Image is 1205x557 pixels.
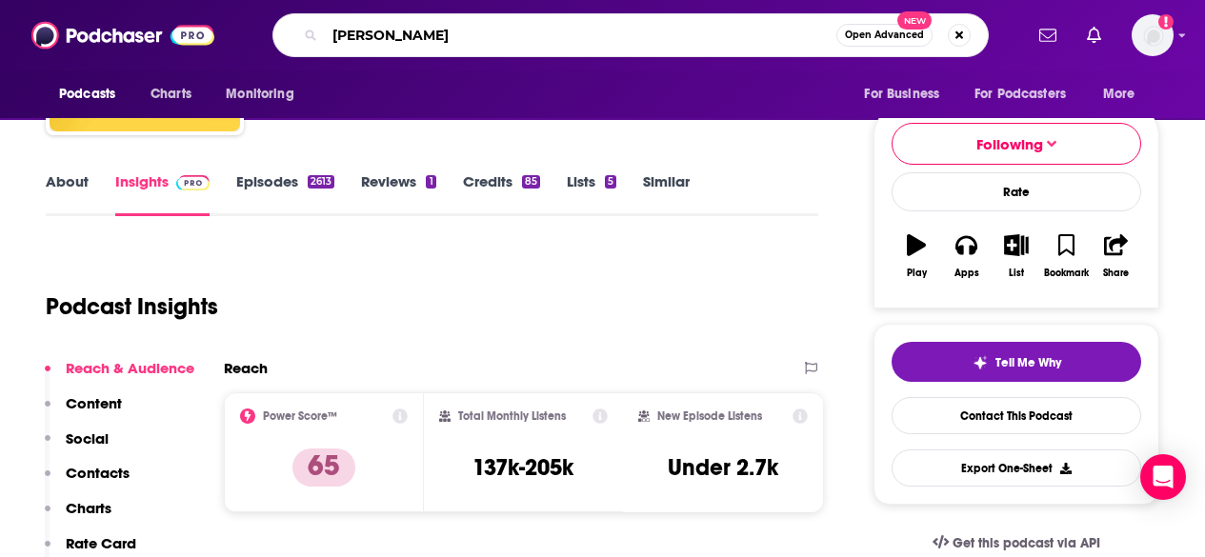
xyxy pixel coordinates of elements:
h2: New Episode Listens [657,409,762,423]
a: Show notifications dropdown [1079,19,1109,51]
button: Contacts [45,464,130,499]
div: 2613 [308,175,334,189]
img: User Profile [1132,14,1174,56]
a: Lists5 [567,172,616,216]
span: More [1103,81,1135,108]
button: Apps [941,222,991,290]
h2: Total Monthly Listens [458,409,566,423]
p: Content [66,394,122,412]
span: Tell Me Why [995,355,1061,370]
button: Following [892,123,1141,165]
button: Play [892,222,941,290]
img: tell me why sparkle [973,355,988,370]
a: Similar [643,172,690,216]
span: For Podcasters [974,81,1066,108]
h2: Reach [224,359,268,377]
a: InsightsPodchaser Pro [115,172,210,216]
div: List [1009,268,1024,279]
span: Charts [151,81,191,108]
div: Rate [892,172,1141,211]
span: Podcasts [59,81,115,108]
span: Get this podcast via API [953,535,1100,551]
button: Social [45,429,109,465]
button: open menu [851,76,963,112]
div: Bookmark [1044,268,1089,279]
div: Share [1103,268,1129,279]
span: For Business [864,81,939,108]
h1: Podcast Insights [46,292,218,321]
a: Reviews1 [361,172,435,216]
span: Following [976,135,1043,153]
img: Podchaser - Follow, Share and Rate Podcasts [31,17,214,53]
a: About [46,172,89,216]
button: Export One-Sheet [892,449,1141,487]
button: Share [1092,222,1141,290]
h3: Under 2.7k [668,453,778,482]
a: Credits85 [463,172,540,216]
button: open menu [1090,76,1159,112]
button: Show profile menu [1132,14,1174,56]
h2: Power Score™ [263,409,337,423]
button: Reach & Audience [45,359,194,394]
button: Bookmark [1041,222,1091,290]
div: 1 [426,175,435,189]
p: 65 [292,448,355,487]
p: Social [66,429,109,448]
div: Search podcasts, credits, & more... [272,13,989,57]
div: Play [907,268,927,279]
button: open menu [212,76,318,112]
input: Search podcasts, credits, & more... [325,20,836,50]
button: Charts [45,499,111,534]
button: tell me why sparkleTell Me Why [892,342,1141,382]
span: Monitoring [226,81,293,108]
div: 5 [605,175,616,189]
span: New [897,11,932,30]
a: Show notifications dropdown [1032,19,1064,51]
a: Episodes2613 [236,172,334,216]
a: Contact This Podcast [892,397,1141,434]
svg: Add a profile image [1158,14,1174,30]
p: Charts [66,499,111,517]
button: Content [45,394,122,429]
p: Contacts [66,464,130,482]
button: open menu [962,76,1094,112]
button: open menu [46,76,140,112]
button: Open AdvancedNew [836,24,933,47]
p: Reach & Audience [66,359,194,377]
div: Open Intercom Messenger [1140,454,1186,500]
p: Rate Card [66,534,136,552]
h3: 137k-205k [472,453,573,482]
img: Podchaser Pro [176,175,210,190]
div: Apps [954,268,979,279]
div: 85 [522,175,540,189]
a: Charts [138,76,203,112]
button: List [992,222,1041,290]
span: Open Advanced [845,30,924,40]
span: Logged in as megcassidy [1132,14,1174,56]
